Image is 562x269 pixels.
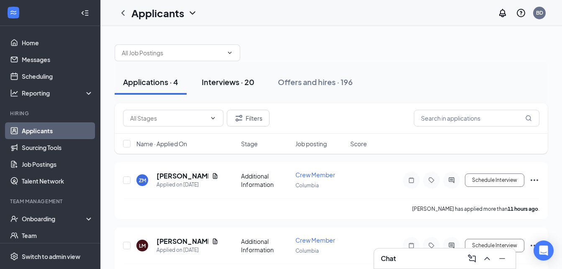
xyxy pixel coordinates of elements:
button: Minimize [495,252,509,265]
h5: [PERSON_NAME] [157,237,208,246]
div: Open Intercom Messenger [534,241,554,261]
div: Reporting [22,89,94,97]
svg: UserCheck [10,215,18,223]
svg: ChevronDown [226,49,233,56]
span: Crew Member [295,171,335,178]
a: Applicants [22,122,93,139]
span: Columbia [295,182,319,189]
div: Onboarding [22,215,86,223]
button: ChevronUp [480,252,494,265]
svg: Analysis [10,89,18,97]
svg: Filter [234,113,244,123]
div: Applied on [DATE] [157,246,218,254]
svg: Tag [426,242,436,249]
button: Schedule Interview [465,173,524,187]
svg: Settings [10,252,18,261]
span: Score [350,140,367,148]
svg: ActiveChat [447,177,457,184]
div: Team Management [10,198,92,205]
a: Home [22,34,93,51]
svg: ChevronDown [187,8,198,18]
a: Sourcing Tools [22,139,93,156]
a: Messages [22,51,93,68]
input: Search in applications [414,110,539,127]
svg: Tag [426,177,436,184]
button: Filter Filters [227,110,269,127]
span: Job posting [295,140,327,148]
h3: Chat [381,254,396,263]
svg: ChevronUp [482,253,492,264]
svg: Note [406,242,416,249]
svg: ComposeMessage [467,253,477,264]
div: BD [536,9,543,16]
svg: ActiveChat [447,242,457,249]
a: Team [22,227,93,244]
div: Additional Information [241,237,291,254]
div: LM [139,242,146,249]
span: Stage [241,140,258,148]
a: Job Postings [22,156,93,173]
svg: ChevronDown [210,115,216,122]
svg: ChevronLeft [118,8,128,18]
div: ZM [139,177,146,184]
div: Interviews · 20 [202,77,254,87]
svg: Note [406,177,416,184]
div: Applications · 4 [123,77,178,87]
div: Switch to admin view [22,252,80,261]
a: Scheduling [22,68,93,85]
span: Columbia [295,248,319,254]
div: Applied on [DATE] [157,181,218,189]
h1: Applicants [131,6,184,20]
svg: QuestionInfo [516,8,526,18]
div: Additional Information [241,172,291,189]
svg: Ellipses [529,175,539,185]
p: [PERSON_NAME] has applied more than . [412,205,539,212]
div: Offers and hires · 196 [278,77,353,87]
input: All Stages [130,114,206,123]
a: Talent Network [22,173,93,189]
svg: Document [212,173,218,179]
h5: [PERSON_NAME] [157,171,208,181]
svg: Notifications [498,8,508,18]
svg: Minimize [497,253,507,264]
svg: MagnifyingGlass [525,115,532,122]
span: Name · Applied On [136,140,187,148]
div: Hiring [10,110,92,117]
svg: WorkstreamLogo [9,8,18,17]
button: Schedule Interview [465,239,524,252]
svg: Collapse [81,9,89,17]
button: ComposeMessage [465,252,479,265]
span: Crew Member [295,236,335,244]
input: All Job Postings [122,48,223,57]
svg: Ellipses [529,241,539,251]
svg: Document [212,238,218,245]
b: 11 hours ago [508,206,538,212]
